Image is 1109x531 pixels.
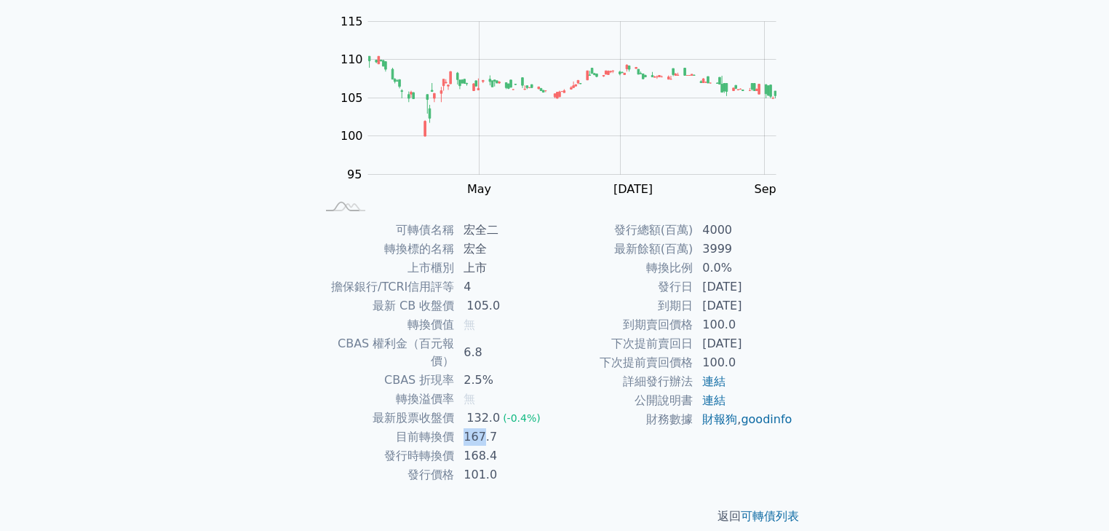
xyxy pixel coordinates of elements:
tspan: 100 [341,129,363,143]
td: 發行日 [554,278,693,296]
td: 168.4 [455,447,554,465]
span: 無 [464,318,475,331]
g: Series [368,56,776,136]
td: 目前轉換價 [316,428,455,447]
td: 轉換標的名稱 [316,240,455,259]
td: 到期日 [554,296,693,315]
td: 發行總額(百萬) [554,221,693,240]
td: CBAS 折現率 [316,371,455,390]
td: 下次提前賣回日 [554,334,693,353]
td: 轉換溢價率 [316,390,455,409]
div: 132.0 [464,409,503,427]
td: CBAS 權利金（百元報價） [316,334,455,371]
td: [DATE] [693,334,793,353]
a: 財報狗 [702,412,737,426]
td: 100.0 [693,315,793,334]
td: [DATE] [693,296,793,315]
span: 無 [464,392,475,406]
td: 上市 [455,259,554,278]
td: 宏全二 [455,221,554,240]
tspan: Sep [755,182,776,196]
div: 105.0 [464,297,503,315]
td: 發行時轉換價 [316,447,455,465]
td: 下次提前賣回價格 [554,353,693,372]
td: 上市櫃別 [316,259,455,278]
td: 最新 CB 收盤價 [316,296,455,315]
td: 詳細發行辦法 [554,372,693,391]
tspan: 115 [341,15,363,28]
td: 4000 [693,221,793,240]
td: 4 [455,278,554,296]
tspan: 95 [347,168,362,181]
a: 可轉債列表 [741,509,799,523]
td: 擔保銀行/TCRI信用評等 [316,278,455,296]
td: 轉換價值 [316,315,455,334]
td: 100.0 [693,353,793,372]
td: 發行價格 [316,465,455,484]
td: 到期賣回價格 [554,315,693,334]
a: 連結 [702,374,726,388]
a: 連結 [702,393,726,407]
td: 0.0% [693,259,793,278]
td: 宏全 [455,240,554,259]
div: 聊天小工具 [1036,461,1109,531]
td: 101.0 [455,465,554,484]
td: [DATE] [693,278,793,296]
td: 最新餘額(百萬) [554,240,693,259]
tspan: 110 [341,52,363,66]
p: 返回 [298,508,811,525]
td: , [693,410,793,429]
td: 3999 [693,240,793,259]
a: goodinfo [741,412,792,426]
iframe: Chat Widget [1036,461,1109,531]
td: 轉換比例 [554,259,693,278]
td: 167.7 [455,428,554,447]
td: 可轉債名稱 [316,221,455,240]
tspan: 105 [341,91,363,105]
td: 2.5% [455,371,554,390]
span: (-0.4%) [503,412,541,424]
td: 最新股票收盤價 [316,409,455,428]
td: 公開說明書 [554,391,693,410]
g: Chart [333,15,798,196]
tspan: [DATE] [613,182,653,196]
td: 財務數據 [554,410,693,429]
tspan: May [467,182,491,196]
td: 6.8 [455,334,554,371]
